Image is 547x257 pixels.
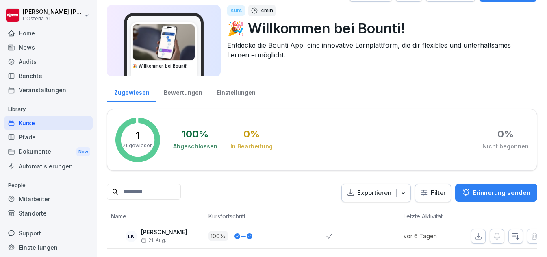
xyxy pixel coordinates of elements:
[4,103,93,116] p: Library
[4,179,93,192] p: People
[23,9,82,15] p: [PERSON_NAME] [PERSON_NAME]
[141,237,166,243] span: 21. Aug.
[404,232,460,240] p: vor 6 Tagen
[182,129,209,139] div: 100 %
[4,240,93,255] a: Einstellungen
[4,69,93,83] a: Berichte
[415,184,451,202] button: Filter
[107,81,156,102] a: Zugewiesen
[126,231,137,242] div: LK
[341,184,411,202] button: Exportieren
[208,212,322,220] p: Kursfortschritt
[208,231,228,241] p: 100 %
[209,81,263,102] a: Einstellungen
[76,147,90,157] div: New
[243,129,260,139] div: 0 %
[404,212,456,220] p: Letzte Aktivität
[4,144,93,159] a: DokumenteNew
[4,159,93,173] a: Automatisierungen
[4,40,93,54] a: News
[23,16,82,22] p: L'Osteria AT
[260,7,273,15] p: 4 min
[173,142,217,150] div: Abgeschlossen
[132,63,195,69] h3: 🎉 Willkommen bei Bounti!
[123,142,153,149] p: Zugewiesen
[133,24,195,60] img: b4eu0mai1tdt6ksd7nlke1so.png
[136,131,140,140] p: 1
[156,81,209,102] a: Bewertungen
[357,188,391,198] p: Exportieren
[482,142,529,150] div: Nicht begonnen
[227,5,245,16] div: Kurs
[141,229,187,236] p: [PERSON_NAME]
[4,206,93,220] a: Standorte
[4,144,93,159] div: Dokumente
[227,40,531,60] p: Entdecke die Bounti App, eine innovative Lernplattform, die dir flexibles und unterhaltsames Lern...
[4,192,93,206] a: Mitarbeiter
[230,142,273,150] div: In Bearbeitung
[111,212,200,220] p: Name
[4,26,93,40] a: Home
[4,226,93,240] div: Support
[4,83,93,97] a: Veranstaltungen
[227,18,531,39] p: 🎉 Willkommen bei Bounti!
[497,129,514,139] div: 0 %
[455,184,537,202] button: Erinnerung senden
[473,188,530,197] p: Erinnerung senden
[4,54,93,69] a: Audits
[420,189,446,197] div: Filter
[4,130,93,144] a: Pfade
[4,116,93,130] a: Kurse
